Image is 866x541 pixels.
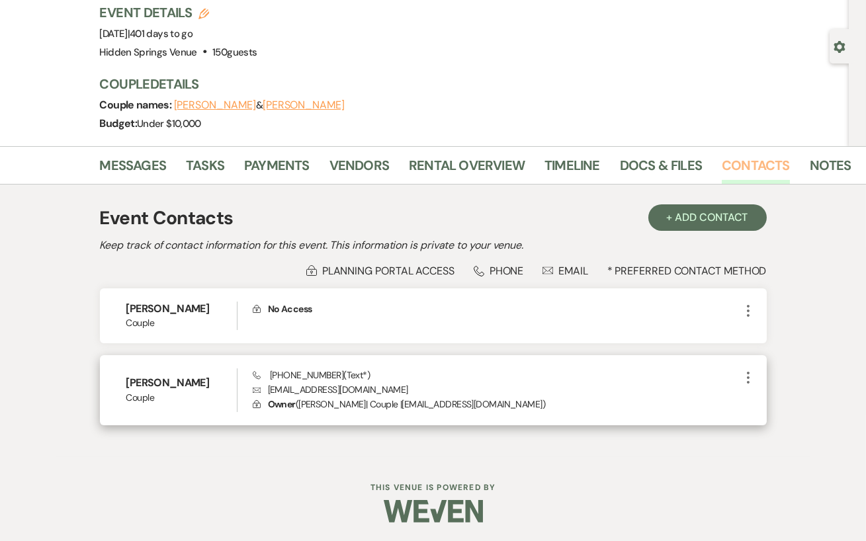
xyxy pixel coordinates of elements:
span: 401 days to go [130,27,193,40]
a: Rental Overview [409,155,525,184]
span: Couple [126,316,237,330]
p: [EMAIL_ADDRESS][DOMAIN_NAME] [253,382,740,397]
span: Hidden Springs Venue [100,46,197,59]
a: Contacts [722,155,790,184]
a: Payments [244,155,310,184]
div: Email [542,264,588,278]
img: Weven Logo [384,488,483,534]
a: Timeline [544,155,600,184]
h3: Couple Details [100,75,836,93]
span: 150 guests [212,46,257,59]
h2: Keep track of contact information for this event. This information is private to your venue. [100,237,767,253]
p: ( [PERSON_NAME] | Couple | [EMAIL_ADDRESS][DOMAIN_NAME] ) [253,397,740,411]
div: * Preferred Contact Method [100,264,767,278]
button: [PERSON_NAME] [263,100,345,110]
button: Open lead details [834,40,845,52]
a: Tasks [186,155,224,184]
span: | [128,27,193,40]
a: Messages [100,155,167,184]
span: Couple [126,391,237,405]
span: [DATE] [100,27,193,40]
span: Couple names: [100,98,174,112]
h1: Event Contacts [100,204,234,232]
button: + Add Contact [648,204,767,231]
span: No Access [268,303,312,315]
span: Under $10,000 [137,117,201,130]
a: Vendors [329,155,389,184]
a: Notes [810,155,851,184]
span: & [174,99,345,112]
a: Docs & Files [620,155,702,184]
button: [PERSON_NAME] [174,100,256,110]
span: Owner [268,398,296,410]
div: Planning Portal Access [306,264,455,278]
span: [PHONE_NUMBER] (Text*) [253,369,370,381]
h3: Event Details [100,3,257,22]
div: Phone [474,264,524,278]
h6: [PERSON_NAME] [126,302,237,316]
span: Budget: [100,116,138,130]
h6: [PERSON_NAME] [126,376,237,390]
